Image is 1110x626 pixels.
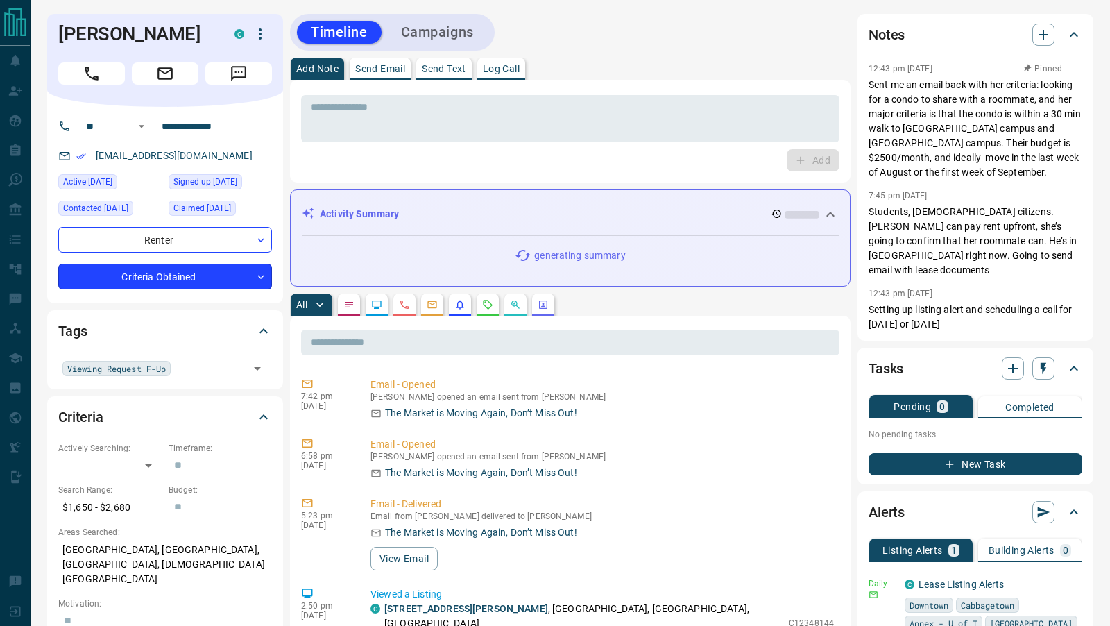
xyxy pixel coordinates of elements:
[385,466,577,480] p: The Market is Moving Again, Don’t Miss Out!
[301,601,350,611] p: 2:50 pm
[132,62,198,85] span: Email
[370,378,834,392] p: Email - Opened
[370,587,834,602] p: Viewed a Listing
[58,264,272,289] div: Criteria Obtained
[869,352,1082,385] div: Tasks
[58,484,162,496] p: Search Range:
[58,406,103,428] h2: Criteria
[385,406,577,421] p: The Market is Moving Again, Don’t Miss Out!
[58,442,162,455] p: Actively Searching:
[869,357,903,380] h2: Tasks
[169,201,272,220] div: Sat Aug 02 2025
[869,501,905,523] h2: Alerts
[296,300,307,310] p: All
[538,299,549,310] svg: Agent Actions
[1023,62,1063,75] button: Pinned
[869,205,1082,278] p: Students, [DEMOGRAPHIC_DATA] citizens. [PERSON_NAME] can pay rent upfront, she’s going to confirm...
[370,497,834,511] p: Email - Delivered
[301,521,350,530] p: [DATE]
[301,401,350,411] p: [DATE]
[63,201,128,215] span: Contacted [DATE]
[882,545,943,555] p: Listing Alerts
[58,23,214,45] h1: [PERSON_NAME]
[370,547,438,570] button: View Email
[370,437,834,452] p: Email - Opened
[297,21,382,44] button: Timeline
[869,191,928,201] p: 7:45 pm [DATE]
[169,484,272,496] p: Budget:
[296,64,339,74] p: Add Note
[869,496,1082,529] div: Alerts
[58,201,162,220] div: Mon Aug 11 2025
[343,299,355,310] svg: Notes
[58,227,272,253] div: Renter
[302,201,839,227] div: Activity Summary
[58,526,272,539] p: Areas Searched:
[301,461,350,471] p: [DATE]
[370,392,834,402] p: [PERSON_NAME] opened an email sent from [PERSON_NAME]
[173,175,237,189] span: Signed up [DATE]
[173,201,231,215] span: Claimed [DATE]
[427,299,438,310] svg: Emails
[483,64,520,74] p: Log Call
[301,611,350,620] p: [DATE]
[482,299,493,310] svg: Requests
[869,303,1082,332] p: Setting up listing alert and scheduling a call for [DATE] or [DATE]
[320,207,399,221] p: Activity Summary
[951,545,957,555] p: 1
[869,590,878,600] svg: Email
[939,402,945,412] p: 0
[387,21,488,44] button: Campaigns
[961,598,1014,612] span: Cabbagetown
[869,64,932,74] p: 12:43 pm [DATE]
[385,525,577,540] p: The Market is Moving Again, Don’t Miss Out!
[399,299,410,310] svg: Calls
[58,598,272,610] p: Motivation:
[370,604,380,614] div: condos.ca
[454,299,466,310] svg: Listing Alerts
[58,320,87,342] h2: Tags
[370,511,834,521] p: Email from [PERSON_NAME] delivered to [PERSON_NAME]
[422,64,466,74] p: Send Text
[1063,545,1068,555] p: 0
[894,402,931,412] p: Pending
[869,289,932,298] p: 12:43 pm [DATE]
[133,118,150,135] button: Open
[869,24,905,46] h2: Notes
[384,603,548,614] a: [STREET_ADDRESS][PERSON_NAME]
[301,511,350,521] p: 5:23 pm
[58,539,272,591] p: [GEOGRAPHIC_DATA], [GEOGRAPHIC_DATA], [GEOGRAPHIC_DATA], [DEMOGRAPHIC_DATA][GEOGRAPHIC_DATA]
[1005,403,1054,412] p: Completed
[63,175,112,189] span: Active [DATE]
[869,424,1082,445] p: No pending tasks
[58,496,162,519] p: $1,650 - $2,680
[301,391,350,401] p: 7:42 pm
[58,314,272,348] div: Tags
[301,451,350,461] p: 6:58 pm
[869,453,1082,475] button: New Task
[869,78,1082,180] p: Sent me an email back with her criteria: looking for a condo to share with a roommate, and her ma...
[371,299,382,310] svg: Lead Browsing Activity
[869,18,1082,51] div: Notes
[205,62,272,85] span: Message
[355,64,405,74] p: Send Email
[534,248,625,263] p: generating summary
[169,442,272,455] p: Timeframe:
[248,359,267,378] button: Open
[58,174,162,194] div: Sun Aug 17 2025
[76,151,86,161] svg: Email Verified
[869,577,896,590] p: Daily
[510,299,521,310] svg: Opportunities
[58,400,272,434] div: Criteria
[96,150,253,161] a: [EMAIL_ADDRESS][DOMAIN_NAME]
[58,62,125,85] span: Call
[989,545,1054,555] p: Building Alerts
[234,29,244,39] div: condos.ca
[370,452,834,462] p: [PERSON_NAME] opened an email sent from [PERSON_NAME]
[169,174,272,194] div: Fri Aug 01 2025
[919,579,1005,590] a: Lease Listing Alerts
[910,598,948,612] span: Downtown
[905,580,914,589] div: condos.ca
[67,362,166,375] span: Viewing Request F-Up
